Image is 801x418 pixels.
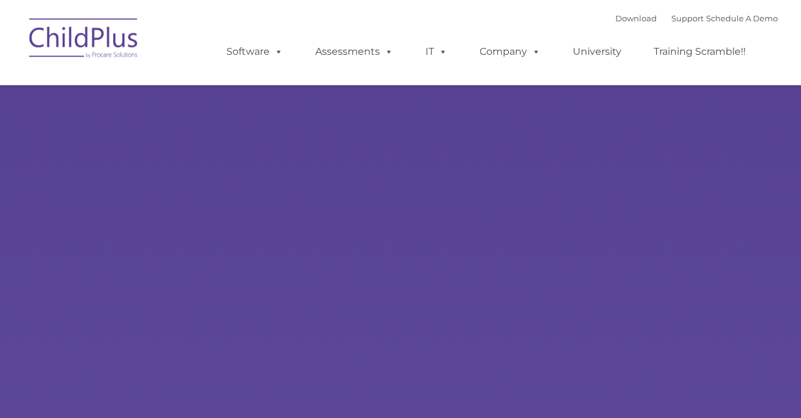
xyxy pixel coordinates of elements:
font: | [615,13,778,23]
a: Assessments [303,40,405,64]
img: ChildPlus by Procare Solutions [23,10,145,71]
a: Company [467,40,553,64]
a: Support [671,13,704,23]
a: Training Scramble!! [642,40,758,64]
a: Software [214,40,295,64]
a: Download [615,13,657,23]
a: IT [413,40,460,64]
a: University [561,40,634,64]
a: Schedule A Demo [706,13,778,23]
